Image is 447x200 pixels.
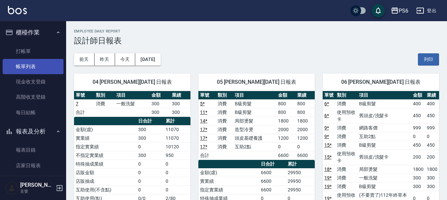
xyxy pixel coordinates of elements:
[357,149,412,165] td: 舊頭皮/洗髮卡
[74,108,94,117] td: 合計
[198,185,259,194] td: 指定實業績
[216,99,233,108] td: 消費
[276,134,296,142] td: 1200
[164,125,190,134] td: 11070
[335,149,357,165] td: 使用預收卡
[74,36,439,45] h3: 設計師日報表
[74,142,137,151] td: 指定實業績
[259,185,286,194] td: 6600
[170,108,190,117] td: 300
[259,160,286,169] th: 日合計
[296,142,315,151] td: 0
[335,132,357,141] td: 消費
[296,91,315,100] th: 業績
[3,105,63,120] a: 每日結帳
[296,117,315,125] td: 1800
[335,99,357,108] td: 消費
[418,53,439,66] button: 列印
[137,125,164,134] td: 300
[335,182,357,191] td: 消費
[216,134,233,142] td: 消費
[286,177,315,185] td: 29950
[216,117,233,125] td: 消費
[286,185,315,194] td: 29950
[425,174,439,182] td: 300
[74,160,137,168] td: 特殊抽成業績
[137,160,164,168] td: 0
[411,141,425,149] td: 450
[74,151,137,160] td: 不指定實業績
[137,185,164,194] td: 0
[164,151,190,160] td: 950
[411,174,425,182] td: 300
[115,99,150,108] td: 一般洗髮
[137,142,164,151] td: 0
[357,91,412,100] th: 項目
[286,160,315,169] th: 累計
[82,79,183,85] span: 04 [PERSON_NAME][DATE] 日報表
[411,91,425,100] th: 金額
[335,124,357,132] td: 消費
[296,125,315,134] td: 2000
[233,125,276,134] td: 造型冷燙
[170,99,190,108] td: 300
[296,99,315,108] td: 800
[357,141,412,149] td: B級剪髮
[335,141,357,149] td: 消費
[425,182,439,191] td: 300
[414,5,439,17] button: 登出
[399,7,408,15] div: PS6
[198,151,216,160] td: 合計
[74,29,439,33] h2: Employee Daily Report
[331,79,431,85] span: 06 [PERSON_NAME][DATE] 日報表
[216,91,233,100] th: 類別
[20,188,54,194] p: 主管
[323,91,335,100] th: 單號
[372,4,385,17] button: save
[411,99,425,108] td: 400
[95,53,115,66] button: 昨天
[425,108,439,124] td: 450
[137,134,164,142] td: 300
[216,125,233,134] td: 消費
[170,91,190,100] th: 業績
[3,158,63,173] a: 店家日報表
[259,177,286,185] td: 6600
[411,182,425,191] td: 300
[198,91,216,100] th: 單號
[3,24,63,41] button: 櫃檯作業
[74,177,137,185] td: 店販抽成
[296,134,315,142] td: 1200
[150,108,170,117] td: 300
[94,91,114,100] th: 類別
[276,108,296,117] td: 800
[411,124,425,132] td: 999
[3,74,63,89] a: 現金收支登錄
[233,142,276,151] td: 互助2點
[276,151,296,160] td: 6600
[164,185,190,194] td: 0
[335,165,357,174] td: 消費
[335,174,357,182] td: 消費
[357,174,412,182] td: 一般洗髮
[164,177,190,185] td: 0
[335,91,357,100] th: 類別
[74,134,137,142] td: 實業績
[164,142,190,151] td: 10120
[425,165,439,174] td: 1800
[137,177,164,185] td: 0
[259,168,286,177] td: 6600
[3,173,63,188] a: 互助日報表
[137,151,164,160] td: 300
[164,134,190,142] td: 11070
[198,91,315,160] table: a dense table
[411,108,425,124] td: 450
[357,132,412,141] td: 互助2點
[335,108,357,124] td: 使用預收卡
[164,160,190,168] td: 0
[164,117,190,125] th: 累計
[388,4,411,18] button: PS6
[357,124,412,132] td: 網路客價
[233,134,276,142] td: 頭皮基礎養護
[115,91,150,100] th: 項目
